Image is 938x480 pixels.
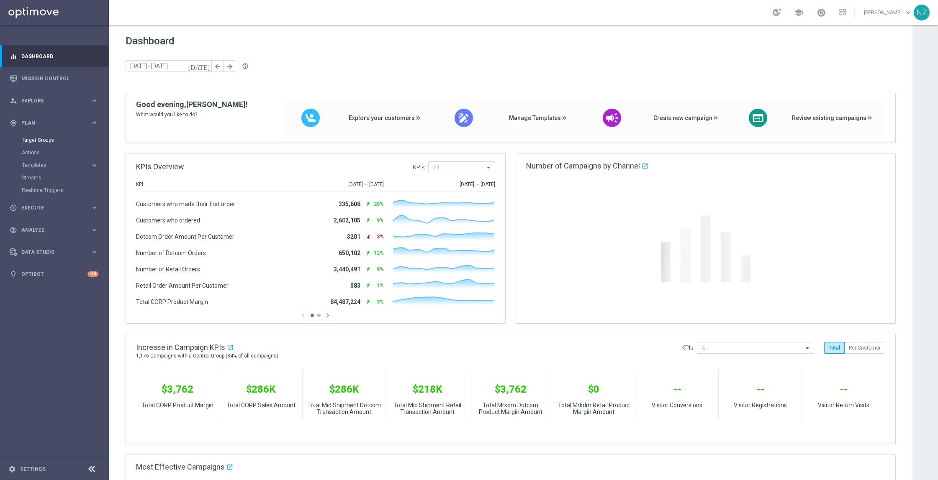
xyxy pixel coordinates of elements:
span: Templates [22,163,82,168]
div: Execute [10,204,90,212]
div: +10 [87,271,98,277]
a: Streams [22,174,87,181]
div: Mission Control [10,67,98,89]
a: Target Groups [22,137,87,143]
a: Realtime Triggers [22,187,87,194]
div: Dashboard [10,45,98,67]
button: gps_fixed Plan keyboard_arrow_right [9,120,99,126]
span: school [794,8,803,17]
button: lightbulb Optibot +10 [9,271,99,278]
i: lightbulb [10,271,17,278]
a: Mission Control [21,67,98,89]
span: Analyze [21,227,90,232]
i: gps_fixed [10,119,17,127]
div: Streams [22,171,108,184]
div: Templates [22,159,108,171]
div: Actions [22,146,108,159]
div: NZ [914,5,930,20]
div: Explore [10,97,90,105]
button: Templates keyboard_arrow_right [22,162,99,169]
i: track_changes [10,226,17,234]
span: keyboard_arrow_down [904,8,913,17]
span: Plan [21,120,90,125]
span: Data Studio [21,250,90,255]
i: settings [8,465,16,473]
i: keyboard_arrow_right [90,97,98,105]
button: person_search Explore keyboard_arrow_right [9,97,99,104]
i: play_circle_outline [10,204,17,212]
a: Actions [22,149,87,156]
i: keyboard_arrow_right [90,161,98,169]
div: Optibot [10,263,98,285]
i: keyboard_arrow_right [90,204,98,212]
i: equalizer [10,53,17,60]
i: keyboard_arrow_right [90,119,98,127]
button: equalizer Dashboard [9,53,99,60]
a: Settings [20,467,46,472]
div: Data Studio [10,248,90,256]
a: Dashboard [21,45,98,67]
div: Plan [10,119,90,127]
a: Optibot [21,263,87,285]
a: [PERSON_NAME]keyboard_arrow_down [863,6,914,19]
button: Data Studio keyboard_arrow_right [9,249,99,255]
i: keyboard_arrow_right [90,226,98,234]
button: play_circle_outline Execute keyboard_arrow_right [9,204,99,211]
span: Execute [21,205,90,210]
div: Templates [22,163,90,168]
div: Realtime Triggers [22,184,108,197]
i: person_search [10,97,17,105]
button: track_changes Analyze keyboard_arrow_right [9,227,99,233]
div: Target Groups [22,134,108,146]
i: keyboard_arrow_right [90,248,98,256]
span: Explore [21,98,90,103]
button: Mission Control [9,75,99,82]
div: Analyze [10,226,90,234]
